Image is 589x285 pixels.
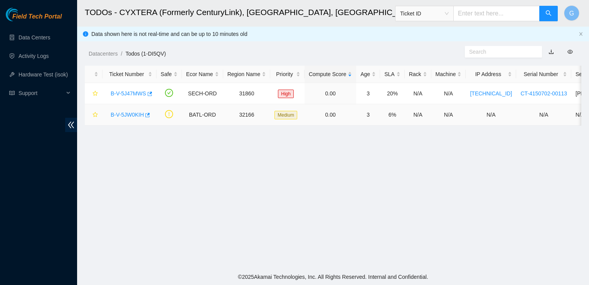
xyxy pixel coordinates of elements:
[405,83,431,104] td: N/A
[539,6,558,21] button: search
[165,89,173,97] span: check-circle
[77,269,589,285] footer: © 2025 Akamai Technologies, Inc. All Rights Reserved. Internal and Confidential.
[545,10,552,17] span: search
[579,32,583,37] button: close
[431,83,466,104] td: N/A
[469,47,532,56] input: Search
[431,104,466,126] td: N/A
[165,110,173,118] span: exclamation-circle
[9,90,15,96] span: read
[380,83,404,104] td: 20%
[405,104,431,126] td: N/A
[223,104,271,126] td: 32166
[274,111,297,119] span: Medium
[516,104,571,126] td: N/A
[111,90,146,97] a: B-V-5J47MWS
[19,85,64,101] span: Support
[356,104,380,126] td: 3
[89,51,118,57] a: Datacenters
[19,34,50,41] a: Data Centers
[400,8,449,19] span: Ticket ID
[89,109,98,121] button: star
[305,104,356,126] td: 0.00
[125,51,166,57] a: Todos (1-DI5QV)
[543,46,560,58] button: download
[466,104,516,126] td: N/A
[111,112,144,118] a: B-V-5JW0KIH
[12,13,62,20] span: Field Tech Portal
[356,83,380,104] td: 3
[567,49,573,54] span: eye
[19,71,68,78] a: Hardware Test (isok)
[89,87,98,100] button: star
[93,112,98,118] span: star
[569,8,574,18] span: G
[453,6,540,21] input: Enter text here...
[579,32,583,36] span: close
[6,8,39,21] img: Akamai Technologies
[470,90,512,97] a: [TECHNICAL_ID]
[305,83,356,104] td: 0.00
[121,51,122,57] span: /
[278,90,294,98] span: High
[564,5,579,21] button: G
[6,14,62,24] a: Akamai TechnologiesField Tech Portal
[549,49,554,55] a: download
[182,104,223,126] td: BATL-ORD
[65,118,77,132] span: double-left
[182,83,223,104] td: SECH-ORD
[520,90,567,97] a: CT-4150702-00113
[380,104,404,126] td: 6%
[93,91,98,97] span: star
[19,53,49,59] a: Activity Logs
[223,83,271,104] td: 31860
